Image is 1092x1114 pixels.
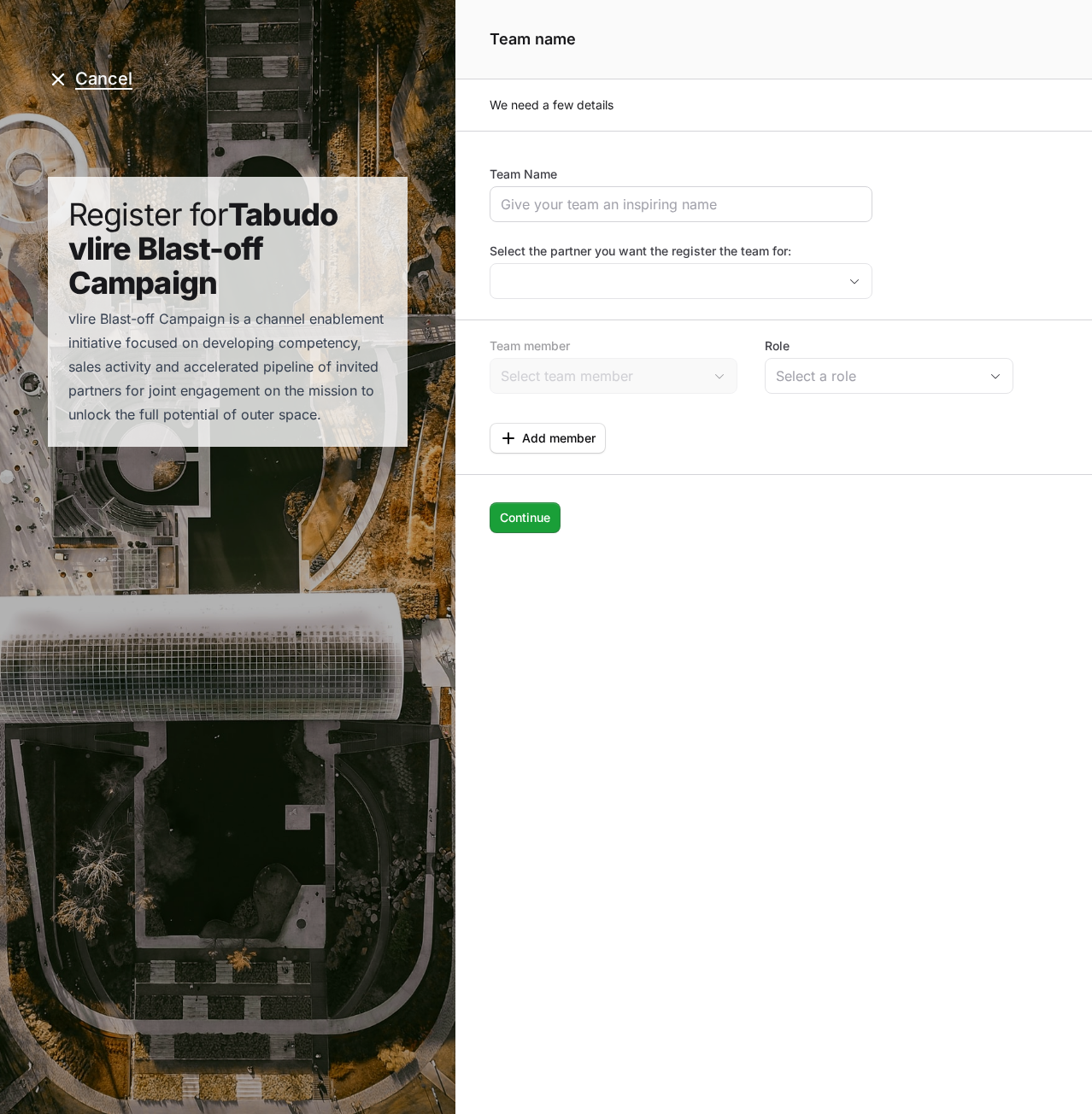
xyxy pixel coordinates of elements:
[68,197,387,300] h1: Register for
[490,166,557,183] label: Team Name
[702,359,737,393] div: Open
[68,196,338,302] span: Tabudo vlire Blast-off Campaign
[766,359,1013,393] button: Select a role
[776,366,978,386] div: Select a role
[490,359,703,393] input: Select team member
[490,97,1059,114] p: We need a few details
[48,68,132,90] button: Cancel
[490,502,561,533] button: Continue
[837,264,872,298] div: Open
[68,307,387,426] div: vlire Blast-off Campaign is a channel enablement initiative focused on developing competency, sal...
[490,27,1059,51] h1: Team name
[765,337,1013,355] label: Role
[500,507,550,528] span: Continue
[490,243,872,260] label: Select the partner you want the register the team for:
[490,423,606,454] button: Add member
[522,428,596,449] span: Add member
[490,337,738,355] label: Team member
[501,194,861,214] input: Give your team an inspiring name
